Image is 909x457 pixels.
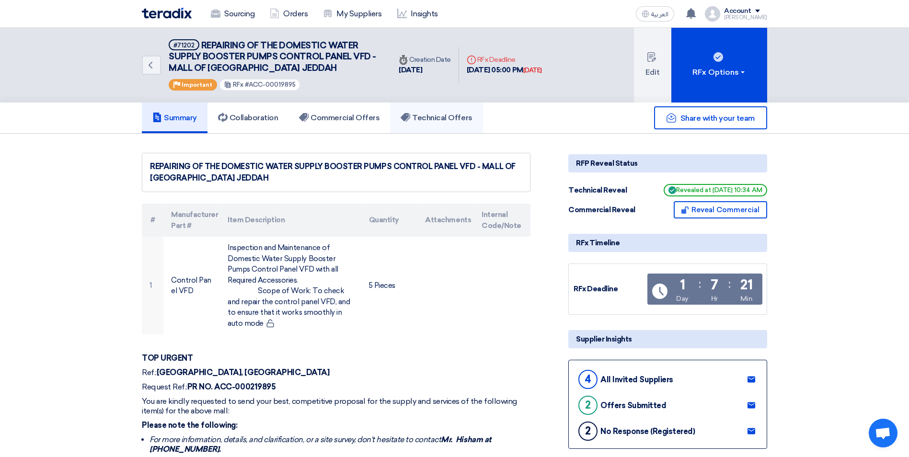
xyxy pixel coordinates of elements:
[728,275,731,293] div: :
[142,421,238,430] strong: Please note the following:
[142,204,163,237] th: #
[705,6,720,22] img: profile_test.png
[674,201,767,218] button: Reveal Commercial
[262,3,315,24] a: Orders
[150,435,491,454] strong: Mr. Hisham at [PHONE_NUMBER].
[399,65,451,76] div: [DATE]
[676,294,689,304] div: Day
[203,3,262,24] a: Sourcing
[474,204,530,237] th: Internal Code/Note
[724,15,767,20] div: [PERSON_NAME]
[671,28,767,103] button: RFx Options
[664,184,767,196] span: Revealed at [DATE] 10:34 AM
[740,278,752,292] div: 21
[467,65,542,76] div: [DATE] 05:00 PM
[152,113,197,123] h5: Summary
[207,103,289,133] a: Collaboration
[574,284,645,295] div: RFx Deadline
[142,237,163,334] td: 1
[150,435,491,454] i: For more information, details, and clarification, or a site survey, don't hesitate to contact
[711,294,718,304] div: Hr
[578,370,598,389] div: 4
[600,375,673,384] div: All Invited Suppliers
[699,275,701,293] div: :
[150,161,522,184] div: REPAIRING OF THE DOMESTIC WATER SUPPLY BOOSTER PUMPS CONTROL PANEL VFD - MALL OF [GEOGRAPHIC_DATA...
[245,81,296,88] span: #ACC-00019895
[680,278,685,292] div: 1
[390,103,483,133] a: Technical Offers
[163,237,220,334] td: Control Panel VFD
[361,237,418,334] td: 5 Pieces
[187,382,276,391] strong: PR NO. ACC-000219895
[680,114,755,123] span: Share with your team
[169,40,376,73] span: REPAIRING OF THE DOMESTIC WATER SUPPLY BOOSTER PUMPS CONTROL PANEL VFD - MALL OF [GEOGRAPHIC_DATA...
[636,6,674,22] button: العربية
[142,368,530,377] p: Ref.:
[142,382,530,392] p: Request Ref.:
[288,103,390,133] a: Commercial Offers
[142,103,207,133] a: Summary
[142,397,530,416] p: You are kindly requested to send your best, competitive proposal for the supply and services of t...
[692,67,747,78] div: RFx Options
[651,11,668,18] span: العربية
[740,294,753,304] div: Min
[523,66,542,75] div: [DATE]
[220,204,361,237] th: Item Description
[568,234,767,252] div: RFx Timeline
[568,154,767,172] div: RFP Reveal Status
[315,3,389,24] a: My Suppliers
[600,427,695,436] div: No Response (Registered)
[869,419,897,447] a: Open chat
[401,113,472,123] h5: Technical Offers
[634,28,671,103] button: Edit
[399,55,451,65] div: Creation Date
[467,55,542,65] div: RFx Deadline
[361,204,418,237] th: Quantity
[568,205,640,216] div: Commercial Reveal
[169,39,380,74] h5: REPAIRING OF THE DOMESTIC WATER SUPPLY BOOSTER PUMPS CONTROL PANEL VFD - MALL OF ARABIA JEDDAH
[390,3,446,24] a: Insights
[163,204,220,237] th: Manufacturer Part #
[142,8,192,19] img: Teradix logo
[568,330,767,348] div: Supplier Insights
[299,113,380,123] h5: Commercial Offers
[724,7,751,15] div: Account
[578,422,598,441] div: 2
[600,401,666,410] div: Offers Submitted
[417,204,474,237] th: Attachments
[578,396,598,415] div: 2
[182,81,212,88] span: Important
[173,42,195,48] div: #71202
[157,368,330,377] strong: [GEOGRAPHIC_DATA], [GEOGRAPHIC_DATA]
[711,278,718,292] div: 7
[220,237,361,334] td: Inspection and Maintenance of Domestic Water Supply Booster Pumps Control Panel VFD with all Requ...
[568,185,640,196] div: Technical Reveal
[218,113,278,123] h5: Collaboration
[142,354,193,363] strong: TOP URGENT
[233,81,243,88] span: RFx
